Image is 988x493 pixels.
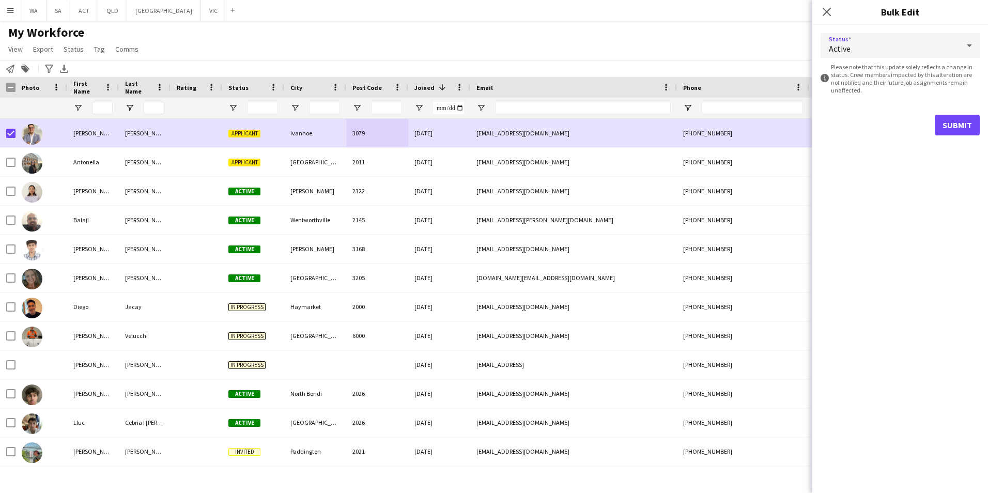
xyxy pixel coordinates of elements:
[125,80,152,95] span: Last Name
[284,177,346,205] div: [PERSON_NAME]
[119,350,171,379] div: [PERSON_NAME] i Porqueres
[22,211,42,232] img: Balaji Sankar
[119,148,171,176] div: [PERSON_NAME] [PERSON_NAME]
[284,292,346,321] div: Haymarket
[677,379,809,408] div: [PHONE_NUMBER]
[408,408,470,437] div: [DATE]
[677,321,809,350] div: [PHONE_NUMBER]
[70,1,98,21] button: ACT
[470,119,677,147] div: [EMAIL_ADDRESS][DOMAIN_NAME]
[408,148,470,176] div: [DATE]
[119,235,171,263] div: [PERSON_NAME]
[67,264,119,292] div: [PERSON_NAME]
[470,408,677,437] div: [EMAIL_ADDRESS][DOMAIN_NAME]
[177,84,196,91] span: Rating
[58,63,70,75] app-action-btn: Export XLSX
[144,102,164,114] input: Last Name Filter Input
[371,102,402,114] input: Post Code Filter Input
[284,206,346,234] div: Wentworthville
[284,321,346,350] div: [GEOGRAPHIC_DATA]
[284,148,346,176] div: [GEOGRAPHIC_DATA]
[829,43,851,54] span: Active
[346,321,408,350] div: 6000
[677,235,809,263] div: [PHONE_NUMBER]
[67,321,119,350] div: [PERSON_NAME]
[346,119,408,147] div: 3079
[309,102,340,114] input: City Filter Input
[346,408,408,437] div: 2026
[408,119,470,147] div: [DATE]
[476,84,493,91] span: Email
[19,63,32,75] app-action-btn: Add to tag
[408,379,470,408] div: [DATE]
[809,206,853,234] div: 53
[119,379,171,408] div: [PERSON_NAME] i Porqueres
[8,25,84,40] span: My Workforce
[809,379,853,408] div: 21
[22,153,42,174] img: Antonella Aiassa Bongiovanni
[408,206,470,234] div: [DATE]
[228,84,249,91] span: Status
[73,80,100,95] span: First Name
[4,42,27,56] a: View
[290,84,302,91] span: City
[119,119,171,147] div: [PERSON_NAME]
[228,390,260,398] span: Active
[119,264,171,292] div: [PERSON_NAME]
[284,119,346,147] div: Ivanhoe
[414,103,424,113] button: Open Filter Menu
[228,419,260,427] span: Active
[284,264,346,292] div: [GEOGRAPHIC_DATA]
[22,442,42,463] img: Kurt Otero
[809,177,853,205] div: 29
[43,63,55,75] app-action-btn: Advanced filters
[470,264,677,292] div: [DOMAIN_NAME][EMAIL_ADDRESS][DOMAIN_NAME]
[228,274,260,282] span: Active
[8,44,23,54] span: View
[22,298,42,318] img: Diego Jacay
[284,408,346,437] div: [GEOGRAPHIC_DATA]
[228,303,266,311] span: In progress
[67,177,119,205] div: [PERSON_NAME]
[22,384,42,405] img: Enric Fernandez i Porqueres
[115,44,138,54] span: Comms
[470,321,677,350] div: [EMAIL_ADDRESS][DOMAIN_NAME]
[433,102,464,114] input: Joined Filter Input
[284,437,346,466] div: Paddington
[346,177,408,205] div: 2322
[346,206,408,234] div: 2145
[408,350,470,379] div: [DATE]
[64,44,84,54] span: Status
[119,206,171,234] div: [PERSON_NAME]
[683,103,692,113] button: Open Filter Menu
[352,103,362,113] button: Open Filter Menu
[935,115,980,135] button: Submit
[22,84,39,91] span: Photo
[470,177,677,205] div: [EMAIL_ADDRESS][DOMAIN_NAME]
[228,217,260,224] span: Active
[98,1,127,21] button: QLD
[67,408,119,437] div: Lluc
[821,63,980,94] div: Please note that this update solely reflects a change in status. Crew members impacted by this al...
[4,63,17,75] app-action-btn: Notify workforce
[119,408,171,437] div: Cebria I [PERSON_NAME]
[59,42,88,56] a: Status
[284,235,346,263] div: [PERSON_NAME]
[127,1,201,21] button: [GEOGRAPHIC_DATA]
[470,235,677,263] div: [EMAIL_ADDRESS][DOMAIN_NAME]
[90,42,109,56] a: Tag
[22,413,42,434] img: Lluc Cebria I Bustos
[228,448,260,456] span: Invited
[495,102,671,114] input: Email Filter Input
[408,177,470,205] div: [DATE]
[812,5,988,19] h3: Bulk Edit
[228,103,238,113] button: Open Filter Menu
[67,235,119,263] div: [PERSON_NAME]
[73,103,83,113] button: Open Filter Menu
[67,437,119,466] div: [PERSON_NAME]
[352,84,382,91] span: Post Code
[22,327,42,347] img: Nicola Velucchi
[228,130,260,137] span: Applicant
[809,292,853,321] div: 27
[67,292,119,321] div: Diego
